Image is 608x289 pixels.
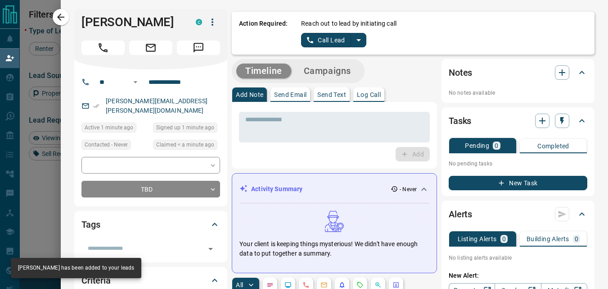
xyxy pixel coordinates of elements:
[81,15,182,29] h1: [PERSON_NAME]
[177,41,220,55] span: Message
[302,281,310,289] svg: Calls
[449,62,587,83] div: Notes
[317,92,346,98] p: Send Text
[156,123,214,132] span: Signed up 1 minute ago
[236,64,291,78] button: Timeline
[274,92,306,98] p: Send Email
[449,65,472,80] h2: Notes
[251,184,302,194] p: Activity Summary
[502,236,506,242] p: 0
[465,142,489,149] p: Pending
[129,41,172,55] span: Email
[301,33,366,47] div: split button
[458,236,497,242] p: Listing Alerts
[239,19,288,47] p: Action Required:
[295,64,360,78] button: Campaigns
[575,236,578,242] p: 0
[81,181,220,197] div: TBD
[449,203,587,225] div: Alerts
[85,140,128,149] span: Contacted - Never
[85,123,133,132] span: Active 1 minute ago
[320,281,328,289] svg: Emails
[236,92,263,98] p: Add Note
[18,261,134,275] div: [PERSON_NAME] has been added to your leads
[239,239,429,258] p: Your client is keeping things mysterious! We didn't have enough data to put together a summary.
[81,214,220,235] div: Tags
[301,33,351,47] button: Call Lead
[81,217,100,232] h2: Tags
[392,281,400,289] svg: Agent Actions
[449,176,587,190] button: New Task
[130,77,141,87] button: Open
[357,92,381,98] p: Log Call
[449,157,587,170] p: No pending tasks
[156,140,214,149] span: Claimed < a minute ago
[449,114,471,128] h2: Tasks
[356,281,364,289] svg: Requests
[81,41,125,55] span: Call
[153,140,220,152] div: Tue Aug 19 2025
[449,89,587,97] p: No notes available
[400,185,417,193] p: - Never
[196,19,202,25] div: condos.ca
[338,281,346,289] svg: Listing Alerts
[236,282,243,288] p: All
[106,97,207,114] a: [PERSON_NAME][EMAIL_ADDRESS][PERSON_NAME][DOMAIN_NAME]
[537,143,569,149] p: Completed
[93,103,99,109] svg: Email Verified
[449,271,587,280] p: New Alert:
[81,273,111,288] h2: Criteria
[449,207,472,221] h2: Alerts
[374,281,382,289] svg: Opportunities
[81,123,149,135] div: Tue Aug 19 2025
[495,142,498,149] p: 0
[527,236,569,242] p: Building Alerts
[449,254,587,262] p: No listing alerts available
[239,181,429,197] div: Activity Summary- Never
[153,123,220,135] div: Tue Aug 19 2025
[204,243,217,255] button: Open
[284,281,292,289] svg: Lead Browsing Activity
[449,110,587,132] div: Tasks
[301,19,396,28] p: Reach out to lead by initiating call
[266,281,274,289] svg: Notes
